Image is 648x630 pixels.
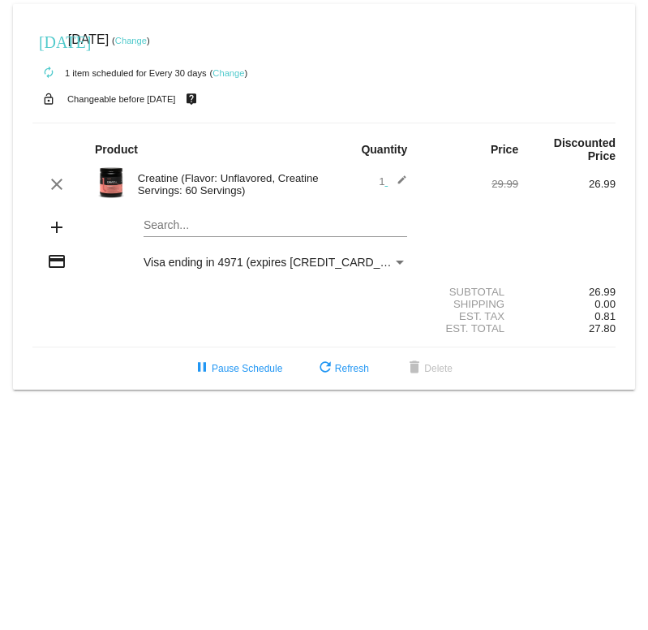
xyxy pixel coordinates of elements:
mat-icon: refresh [315,359,335,378]
span: 27.80 [589,322,616,334]
div: 26.99 [518,178,616,190]
span: Pause Schedule [192,363,282,374]
mat-icon: delete [405,359,424,378]
mat-select: Payment Method [144,256,407,269]
strong: Product [95,143,138,156]
button: Pause Schedule [179,354,295,383]
mat-icon: pause [192,359,212,378]
span: Delete [405,363,453,374]
small: ( ) [112,36,150,45]
small: Changeable before [DATE] [67,94,176,104]
div: Est. Total [421,322,518,334]
div: Creatine (Flavor: Unflavored, Creatine Servings: 60 Servings) [130,172,324,196]
span: Visa ending in 4971 (expires [CREDIT_CARD_DATA]) [144,256,415,269]
mat-icon: lock_open [39,88,58,110]
mat-icon: add [47,218,67,237]
span: 0.00 [594,298,616,310]
strong: Quantity [361,143,407,156]
small: 1 item scheduled for Every 30 days [32,68,207,78]
img: Image-1-Carousel-Creatine-60S-1000x1000-Transp.png [95,166,127,199]
mat-icon: clear [47,175,67,194]
strong: Price [491,143,518,156]
button: Delete [392,354,466,383]
div: 29.99 [421,178,518,190]
a: Change [115,36,147,45]
div: Subtotal [421,286,518,298]
span: 0.81 [594,310,616,322]
input: Search... [144,219,407,232]
mat-icon: live_help [182,88,201,110]
mat-icon: credit_card [47,252,67,271]
div: 26.99 [518,286,616,298]
mat-icon: edit [388,175,407,194]
mat-icon: [DATE] [39,31,58,50]
small: ( ) [210,68,248,78]
span: Refresh [315,363,369,374]
div: Shipping [421,298,518,310]
div: Est. Tax [421,310,518,322]
button: Refresh [303,354,382,383]
a: Change [212,68,244,78]
strong: Discounted Price [554,136,616,162]
mat-icon: autorenew [39,63,58,83]
span: 1 [379,175,407,188]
